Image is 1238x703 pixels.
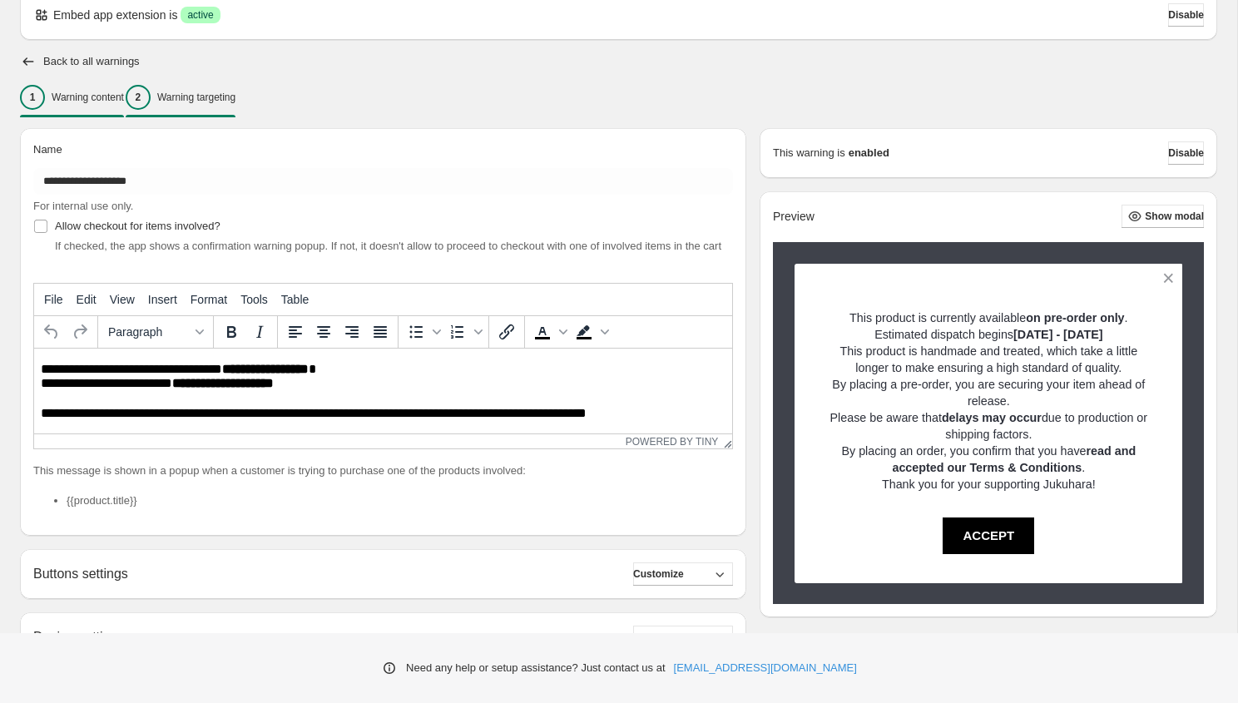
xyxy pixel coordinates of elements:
button: Customize [633,562,733,586]
p: Warning content [52,91,124,104]
span: Table [281,293,309,306]
h2: Back to all warnings [43,55,140,68]
strong: [DATE] - [DATE] [1013,328,1102,341]
button: Insert/edit link [493,318,521,346]
p: This product is currently available . Estimated dispatch begins [824,309,1154,343]
button: Disable [1168,141,1204,165]
button: Italic [245,318,274,346]
button: 1Warning content [20,80,124,115]
h2: Design settings [33,629,124,645]
button: Show modal [1122,205,1204,228]
p: Embed app extension is [53,7,177,23]
button: Bold [217,318,245,346]
strong: delays may occur [942,411,1042,424]
span: Disable [1168,146,1204,160]
p: Thank you for your supporting Jukuhara! [824,476,1154,493]
h2: Buttons settings [33,566,128,582]
p: By placing an order, you confirm that you have . [824,443,1154,476]
span: Allow checkout for items involved? [55,220,220,232]
span: Name [33,143,62,156]
p: Warning targeting [157,91,235,104]
div: Numbered list [443,318,485,346]
button: Align left [281,318,309,346]
button: Align right [338,318,366,346]
button: 2Warning targeting [126,80,235,115]
iframe: Rich Text Area [34,349,732,433]
div: Background color [570,318,612,346]
span: Tools [240,293,268,306]
button: Justify [366,318,394,346]
span: Edit [77,293,97,306]
div: Resize [718,434,732,448]
div: 2 [126,85,151,110]
div: 1 [20,85,45,110]
p: This product is handmade and treated, which take a little longer to make ensuring a high standard... [824,343,1154,376]
span: Customize [633,631,684,644]
a: [EMAIL_ADDRESS][DOMAIN_NAME] [674,660,857,676]
li: {{product.title}} [67,493,733,509]
button: Customize [633,626,733,649]
button: Formats [102,318,210,346]
span: View [110,293,135,306]
button: Redo [66,318,94,346]
span: If checked, the app shows a confirmation warning popup. If not, it doesn't allow to proceed to ch... [55,240,721,252]
p: By placing a pre-order, you are securing your item ahead of release. Please be aware that due to ... [824,376,1154,443]
p: This warning is [773,145,845,161]
span: Show modal [1145,210,1204,223]
span: Disable [1168,8,1204,22]
h2: Preview [773,210,815,224]
button: Align center [309,318,338,346]
button: Disable [1168,3,1204,27]
span: File [44,293,63,306]
div: Bullet list [402,318,443,346]
button: ACCEPT [943,517,1034,554]
p: This message is shown in a popup when a customer is trying to purchase one of the products involved: [33,463,733,479]
strong: on pre-order only [1026,311,1124,324]
span: Customize [633,567,684,581]
span: active [187,8,213,22]
span: Insert [148,293,177,306]
span: For internal use only. [33,200,133,212]
strong: enabled [849,145,889,161]
a: Powered by Tiny [626,436,719,448]
body: Rich Text Area. Press ALT-0 for help. [7,13,691,175]
span: Format [191,293,227,306]
button: Undo [37,318,66,346]
div: Text color [528,318,570,346]
span: Paragraph [108,325,190,339]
